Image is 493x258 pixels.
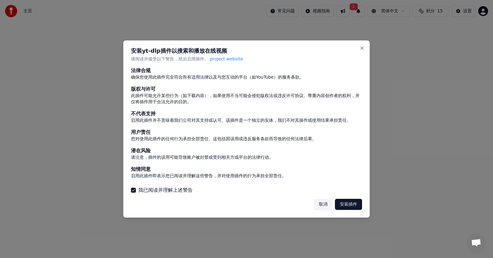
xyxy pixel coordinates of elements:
div: 此插件可能允许某些行为（如下载内容），如果使用不当可能会侵犯版权法或违反许可协议。尊重内容创作者的权利，并仅将插件用于合法允许的目的。 [131,93,362,105]
label: 我已阅读并理解上述警告 [138,186,193,194]
h2: 安装yt-dlp插件以搜索和播放在线视频 [131,48,362,54]
div: 启用此插件并不意味着我们公司对其支持或认可。该插件是一个独立的实体，我们不对其操作或使用结果承担责任。 [131,118,362,124]
div: 用户责任 [131,129,362,136]
div: 确保您使用此插件完全符合所有适用法律以及与您互动的平台（如YouTube）的服务条款。 [131,75,362,81]
div: 版权与许可 [131,86,362,93]
div: 潜在风险 [131,147,362,154]
div: 不代表支持 [131,110,362,118]
div: 知情同意 [131,166,362,173]
div: 请注意，插件的误用可能导致账户被封禁或受到相关方或平台的法律行动。 [131,154,362,161]
button: 安装插件 [335,199,362,210]
div: 您对使用此插件的任何行为承担全部责任。这包括因误用或违反服务条款而导致的任何法律后果。 [131,136,362,142]
div: 启用此插件即表示您已阅读并理解这些警告，并对使用插件的行为承担全部责任。 [131,173,362,179]
p: 请阅读并接受以下警告，然后启用插件。 [131,56,362,62]
div: 法律合规 [131,67,362,75]
span: project website [210,56,243,61]
button: 取消 [314,199,332,210]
